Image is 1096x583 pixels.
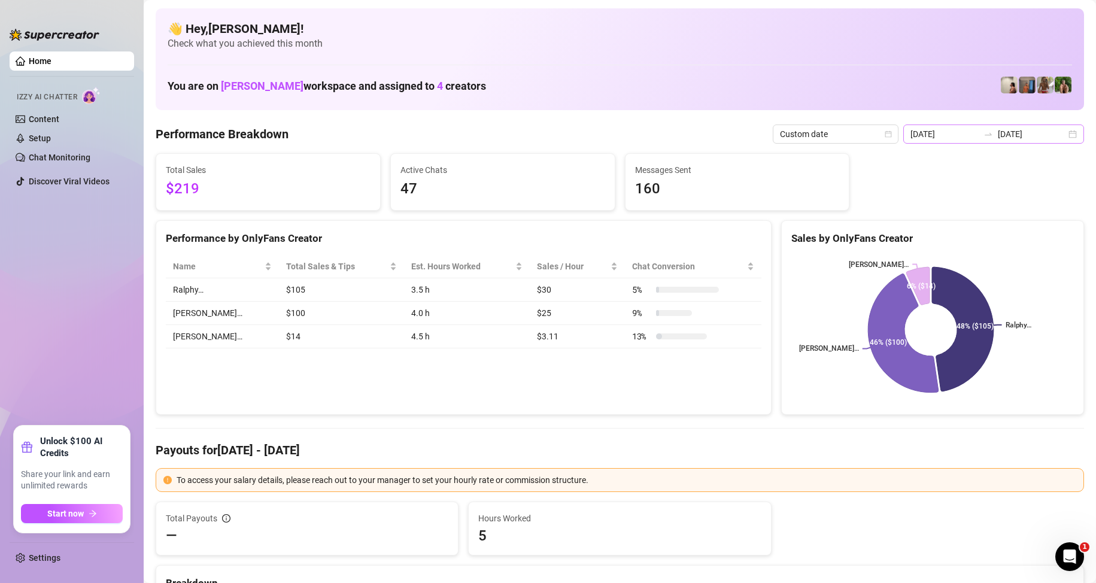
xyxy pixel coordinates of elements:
th: Sales / Hour [530,255,625,278]
th: Chat Conversion [625,255,761,278]
div: Sales by OnlyFans Creator [791,230,1074,247]
span: Active Chats [400,163,605,177]
span: Total Payouts [166,512,217,525]
img: Nathaniel [1055,77,1071,93]
td: $105 [279,278,404,302]
span: 9 % [632,306,651,320]
span: 5 [478,526,761,545]
span: exclamation-circle [163,476,172,484]
td: $30 [530,278,625,302]
h4: Performance Breakdown [156,126,289,142]
td: $3.11 [530,325,625,348]
text: Ralphy… [1006,321,1032,329]
a: Content [29,114,59,124]
span: Custom date [780,125,891,143]
span: swap-right [983,129,993,139]
td: 4.5 h [404,325,530,348]
a: Home [29,56,51,66]
td: $14 [279,325,404,348]
span: 1 [1080,542,1089,552]
div: Est. Hours Worked [411,260,513,273]
td: Ralphy… [166,278,279,302]
span: Izzy AI Chatter [17,92,77,103]
a: Discover Viral Videos [29,177,110,186]
img: Nathaniel [1037,77,1054,93]
td: [PERSON_NAME]… [166,325,279,348]
h4: Payouts for [DATE] - [DATE] [156,442,1084,458]
img: AI Chatter [82,87,101,104]
iframe: Intercom live chat [1055,542,1084,571]
span: Sales / Hour [537,260,608,273]
span: — [166,526,177,545]
span: 5 % [632,283,651,296]
td: [PERSON_NAME]… [166,302,279,325]
th: Name [166,255,279,278]
h1: You are on workspace and assigned to creators [168,80,486,93]
span: gift [21,441,33,453]
img: Wayne [1019,77,1036,93]
text: [PERSON_NAME]… [799,345,859,353]
span: Chat Conversion [632,260,745,273]
a: Settings [29,553,60,563]
td: $25 [530,302,625,325]
span: 4 [437,80,443,92]
button: Start nowarrow-right [21,504,123,523]
img: Ralphy [1001,77,1018,93]
span: Total Sales [166,163,371,177]
th: Total Sales & Tips [279,255,404,278]
span: Start now [47,509,84,518]
h4: 👋 Hey, [PERSON_NAME] ! [168,20,1072,37]
text: [PERSON_NAME]… [849,260,909,269]
strong: Unlock $100 AI Credits [40,435,123,459]
td: 4.0 h [404,302,530,325]
span: info-circle [222,514,230,523]
a: Chat Monitoring [29,153,90,162]
img: logo-BBDzfeDw.svg [10,29,99,41]
span: 160 [635,178,840,201]
div: To access your salary details, please reach out to your manager to set your hourly rate or commis... [177,473,1076,487]
input: Start date [910,127,979,141]
span: Hours Worked [478,512,761,525]
span: arrow-right [89,509,97,518]
span: to [983,129,993,139]
span: [PERSON_NAME] [221,80,303,92]
td: 3.5 h [404,278,530,302]
span: Share your link and earn unlimited rewards [21,469,123,492]
span: Messages Sent [635,163,840,177]
span: $219 [166,178,371,201]
span: Total Sales & Tips [286,260,387,273]
span: 13 % [632,330,651,343]
span: Check what you achieved this month [168,37,1072,50]
span: Name [173,260,262,273]
td: $100 [279,302,404,325]
div: Performance by OnlyFans Creator [166,230,761,247]
input: End date [998,127,1066,141]
span: 47 [400,178,605,201]
a: Setup [29,133,51,143]
span: calendar [885,130,892,138]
